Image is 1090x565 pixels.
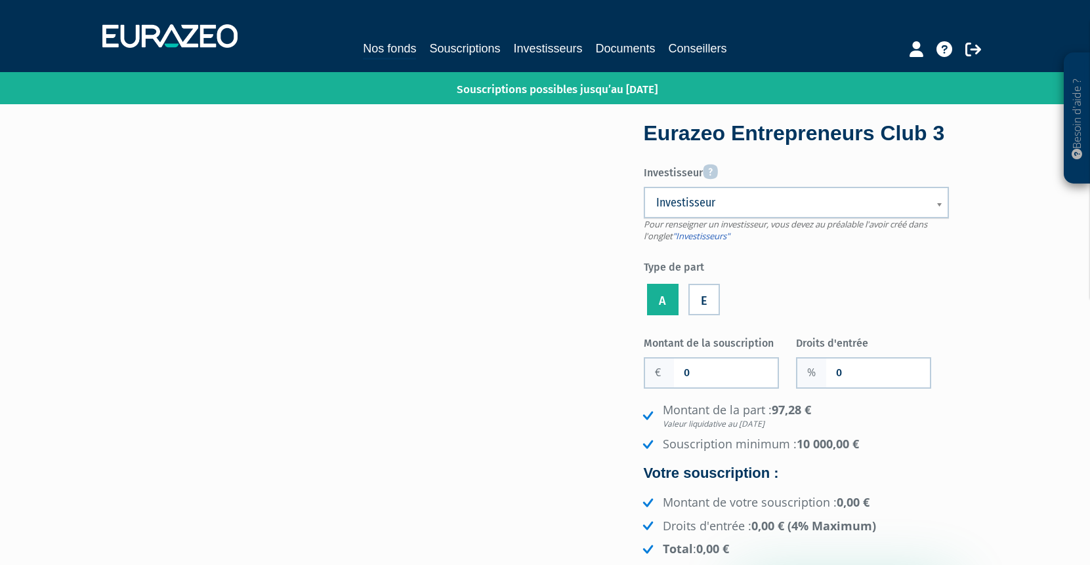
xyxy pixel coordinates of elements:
[837,494,870,510] strong: 0,00 €
[640,541,949,558] li: :
[644,159,949,181] label: Investisseur
[644,119,949,149] div: Eurazeo Entrepreneurs Club 3
[696,541,729,556] strong: 0,00 €
[640,494,949,511] li: Montant de votre souscription :
[796,332,949,351] label: Droits d'entrée
[419,75,658,98] p: Souscriptions possibles jusqu’au [DATE]
[669,39,727,58] a: Conseillers
[688,284,720,315] label: E
[640,436,949,453] li: Souscription minimum :
[663,418,949,429] em: Valeur liquidative au [DATE]
[674,359,778,387] input: Montant de la souscription souhaité
[663,541,693,556] strong: Total
[644,332,797,351] label: Montant de la souscription
[640,402,949,430] li: Montant de la part :
[826,359,930,387] input: Frais d'entrée
[656,195,919,210] span: Investisseur
[429,39,500,58] a: Souscriptions
[1070,60,1085,178] p: Besoin d'aide ?
[673,230,730,242] a: "Investisseurs"
[142,124,606,385] iframe: Eurazeo Entrepreneurs Club 3
[640,518,949,535] li: Droits d'entrée :
[596,39,656,58] a: Documents
[644,256,949,275] label: Type de part
[102,24,238,48] img: 1732889491-logotype_eurazeo_blanc_rvb.png
[644,465,949,481] h4: Votre souscription :
[644,218,927,243] span: Pour renseigner un investisseur, vous devez au préalable l'avoir créé dans l'onglet
[363,39,416,60] a: Nos fonds
[647,284,679,315] label: A
[797,436,859,452] strong: 10 000,00 €
[751,518,876,534] strong: 0,00 € (4% Maximum)
[663,402,949,430] strong: 97,28 €
[513,39,582,58] a: Investisseurs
